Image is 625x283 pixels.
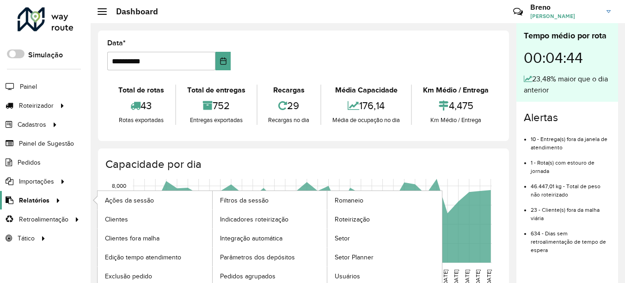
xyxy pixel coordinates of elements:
span: Usuários [335,271,360,281]
a: Parâmetros dos depósitos [213,248,327,266]
a: Clientes fora malha [98,229,212,247]
li: 46.447,01 kg - Total de peso não roteirizado [531,175,611,199]
span: Roteirizador [19,101,54,111]
span: Clientes [105,215,128,224]
label: Simulação [28,49,63,61]
span: Integração automática [220,234,282,243]
div: Recargas [260,85,319,96]
h4: Capacidade por dia [105,158,500,171]
div: 43 [110,96,173,116]
div: Tempo médio por rota [524,30,611,42]
div: 29 [260,96,319,116]
h4: Alertas [524,111,611,124]
span: Roteirização [335,215,370,224]
span: Retroalimentação [19,215,68,224]
span: Edição tempo atendimento [105,252,181,262]
span: Ações da sessão [105,196,154,205]
span: Pedidos agrupados [220,271,276,281]
span: Setor [335,234,350,243]
button: Choose Date [215,52,231,70]
a: Contato Rápido [508,2,528,22]
text: 8,000 [112,183,126,189]
a: Clientes [98,210,212,228]
span: Romaneio [335,196,363,205]
a: Integração automática [213,229,327,247]
div: 23,48% maior que o dia anterior [524,74,611,96]
span: Relatórios [19,196,49,205]
span: Tático [18,234,35,243]
h2: Dashboard [107,6,158,17]
a: Edição tempo atendimento [98,248,212,266]
span: Indicadores roteirização [220,215,288,224]
div: Média Capacidade [324,85,409,96]
a: Setor [327,229,442,247]
div: Recargas no dia [260,116,319,125]
span: [PERSON_NAME] [530,12,600,20]
div: 4,475 [414,96,497,116]
a: Roteirização [327,210,442,228]
li: 634 - Dias sem retroalimentação de tempo de espera [531,222,611,254]
div: 176,14 [324,96,409,116]
span: Filtros da sessão [220,196,269,205]
div: Média de ocupação no dia [324,116,409,125]
div: Entregas exportadas [178,116,254,125]
div: Rotas exportadas [110,116,173,125]
div: Km Médio / Entrega [414,116,497,125]
span: Cadastros [18,120,46,129]
span: Exclusão pedido [105,271,152,281]
li: 1 - Rota(s) com estouro de jornada [531,152,611,175]
div: 752 [178,96,254,116]
span: Importações [19,177,54,186]
h3: Breno [530,3,600,12]
span: Painel [20,82,37,92]
a: Romaneio [327,191,442,209]
li: 10 - Entrega(s) fora da janela de atendimento [531,128,611,152]
span: Parâmetros dos depósitos [220,252,295,262]
a: Indicadores roteirização [213,210,327,228]
div: Km Médio / Entrega [414,85,497,96]
span: Painel de Sugestão [19,139,74,148]
a: Ações da sessão [98,191,212,209]
span: Pedidos [18,158,41,167]
li: 23 - Cliente(s) fora da malha viária [531,199,611,222]
a: Filtros da sessão [213,191,327,209]
span: Clientes fora malha [105,234,159,243]
div: Total de entregas [178,85,254,96]
div: 00:04:44 [524,42,611,74]
div: Total de rotas [110,85,173,96]
a: Setor Planner [327,248,442,266]
span: Setor Planner [335,252,374,262]
label: Data [107,37,126,49]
